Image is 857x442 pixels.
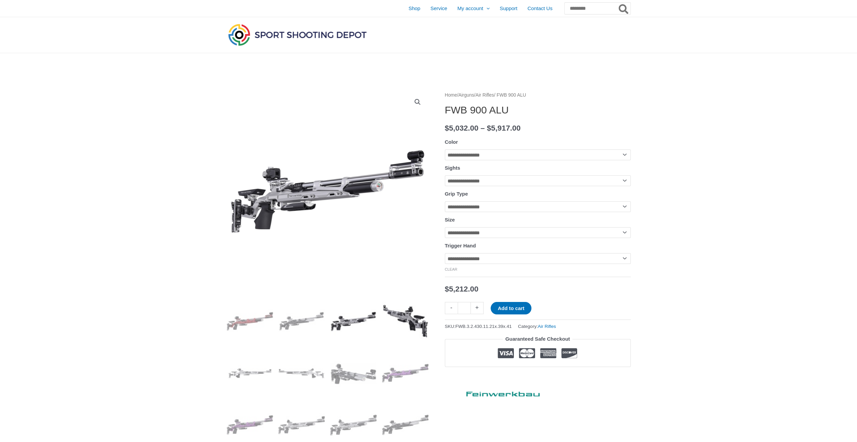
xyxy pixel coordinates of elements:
[445,217,455,223] label: Size
[227,350,273,397] img: FWB 900 ALU - Image 5
[458,302,471,314] input: Product quantity
[538,324,556,329] a: Air Rifles
[503,334,573,344] legend: Guaranteed Safe Checkout
[445,302,458,314] a: -
[445,372,631,380] iframe: Customer reviews powered by Trustpilot
[445,124,449,132] span: $
[445,243,476,248] label: Trigger Hand
[445,93,457,98] a: Home
[227,298,273,345] img: FWB 900 ALU
[278,298,325,345] img: FWB 900 ALU
[487,124,521,132] bdi: 5,917.00
[487,124,491,132] span: $
[227,22,368,47] img: Sport Shooting Depot
[445,285,449,293] span: $
[458,93,474,98] a: Airguns
[330,350,377,397] img: FWB 900 ALU
[330,298,377,345] img: FWB 900 ALU - Image 3
[445,165,460,171] label: Sights
[278,350,325,397] img: FWB 900 ALU - Image 6
[481,124,485,132] span: –
[617,3,630,14] button: Search
[382,298,429,345] img: FWB 900 ALU
[445,385,546,400] a: Feinwerkbau
[445,191,468,197] label: Grip Type
[411,96,424,108] a: View full-screen image gallery
[518,322,556,331] span: Category:
[471,302,484,314] a: +
[445,322,512,331] span: SKU:
[475,93,494,98] a: Air Rifles
[445,124,479,132] bdi: 5,032.00
[445,285,479,293] bdi: 5,212.00
[445,91,631,100] nav: Breadcrumb
[445,104,631,116] h1: FWB 900 ALU
[445,267,458,271] a: Clear options
[382,350,429,397] img: FWB 900 ALU - Image 8
[445,139,458,145] label: Color
[491,302,531,314] button: Add to cart
[455,324,512,329] span: FWB.3.2.430.11.21x.39x.41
